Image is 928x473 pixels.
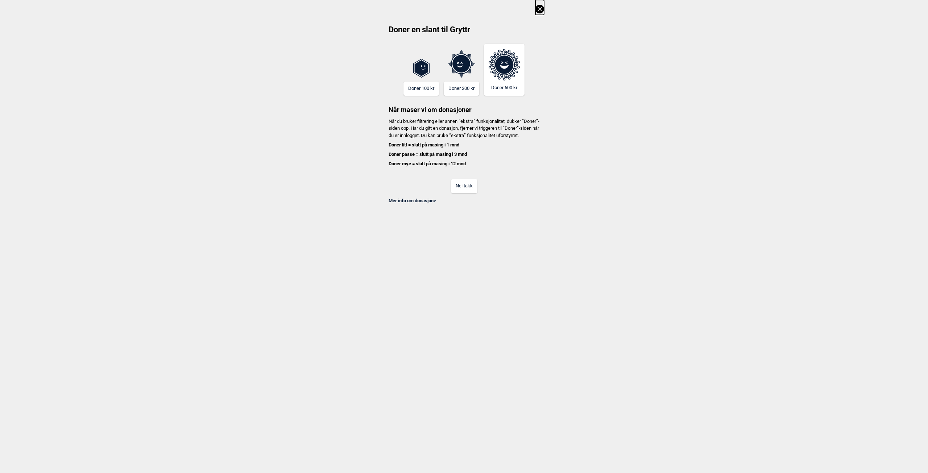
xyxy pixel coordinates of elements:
h3: Når maser vi om donasjoner [384,96,544,114]
b: Doner mye = slutt på masing i 12 mnd [389,161,466,166]
h2: Doner en slant til Gryttr [384,24,544,40]
b: Doner litt = slutt på masing i 1 mnd [389,142,459,148]
button: Doner 100 kr [403,82,439,96]
b: Doner passe = slutt på masing i 3 mnd [389,152,467,157]
button: Nei takk [451,179,477,193]
button: Doner 600 kr [484,44,525,96]
button: Doner 200 kr [444,82,479,96]
a: Mer info om donasjon> [389,198,436,203]
p: Når du bruker filtrering eller annen “ekstra” funksjonalitet, dukker “Doner”-siden opp. Har du gi... [384,118,544,167]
